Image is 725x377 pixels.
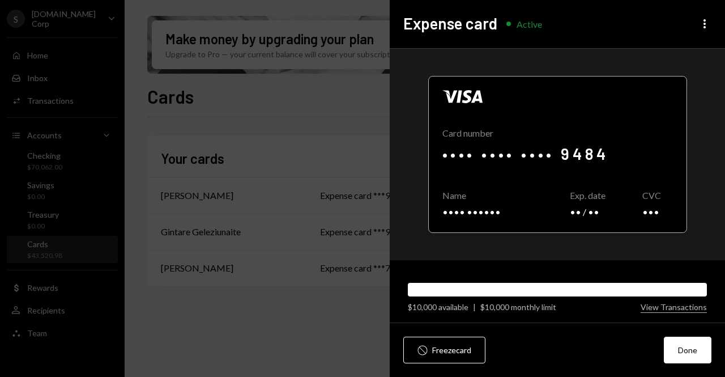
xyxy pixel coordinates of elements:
div: | [473,301,476,313]
div: Click to reveal [428,76,687,233]
button: Done [664,337,711,363]
div: $10,000 monthly limit [480,301,556,313]
div: Freeze card [432,344,471,356]
div: $10,000 available [408,301,468,313]
div: Active [517,19,542,29]
button: View Transactions [641,302,707,313]
h2: Expense card [403,12,497,35]
button: Freezecard [403,337,485,363]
